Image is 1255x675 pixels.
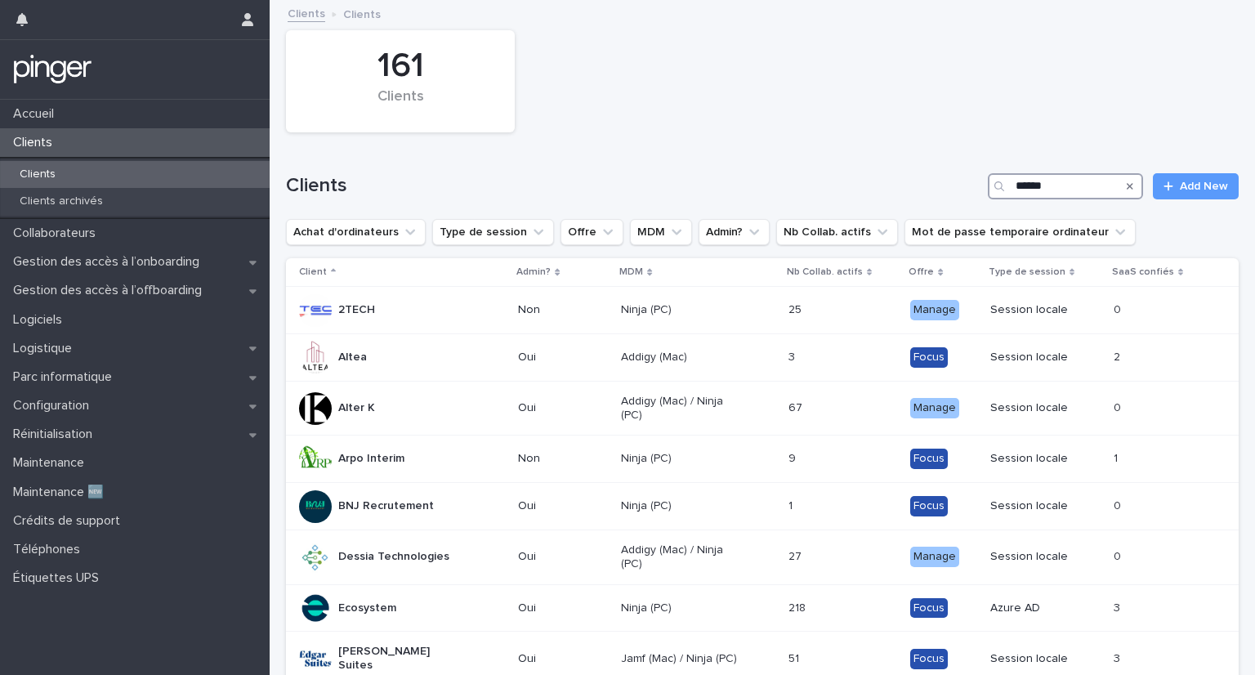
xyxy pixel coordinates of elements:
[286,174,981,198] h1: Clients
[286,333,1239,381] tr: AlteaOuiAddigy (Mac)33 FocusSession locale22
[338,601,396,615] p: Ecosystem
[621,351,738,364] p: Addigy (Mac)
[516,263,551,281] p: Admin?
[7,135,65,150] p: Clients
[288,3,325,22] a: Clients
[7,398,102,413] p: Configuration
[286,436,1239,483] tr: Arpo InterimNonNinja (PC)99 FocusSession locale11
[699,219,770,245] button: Admin?
[621,543,738,571] p: Addigy (Mac) / Ninja (PC)
[286,287,1239,334] tr: 2TECHNonNinja (PC)2525 ManageSession locale00
[1114,547,1124,564] p: 0
[286,219,426,245] button: Achat d'ordinateurs
[621,652,738,666] p: Jamf (Mac) / Ninja (PC)
[1153,173,1239,199] a: Add New
[518,550,608,564] p: Oui
[561,219,623,245] button: Offre
[7,226,109,241] p: Collaborateurs
[314,46,487,87] div: 161
[518,351,608,364] p: Oui
[518,303,608,317] p: Non
[299,263,327,281] p: Client
[788,347,798,364] p: 3
[338,401,375,415] p: Alter K
[910,496,948,516] div: Focus
[343,4,381,22] p: Clients
[7,455,97,471] p: Maintenance
[909,263,934,281] p: Offre
[990,452,1101,466] p: Session locale
[7,283,215,298] p: Gestion des accès à l’offboarding
[910,347,948,368] div: Focus
[7,570,112,586] p: Étiquettes UPS
[286,381,1239,436] tr: Alter KOuiAddigy (Mac) / Ninja (PC)6767 ManageSession locale00
[338,645,455,673] p: [PERSON_NAME] Suites
[990,601,1101,615] p: Azure AD
[910,649,948,669] div: Focus
[621,452,738,466] p: Ninja (PC)
[621,303,738,317] p: Ninja (PC)
[518,601,608,615] p: Oui
[989,263,1065,281] p: Type de session
[1114,347,1123,364] p: 2
[910,547,959,567] div: Manage
[518,499,608,513] p: Oui
[990,303,1101,317] p: Session locale
[904,219,1136,245] button: Mot de passe temporaire ordinateur
[910,598,948,619] div: Focus
[518,452,608,466] p: Non
[7,341,85,356] p: Logistique
[7,427,105,442] p: Réinitialisation
[621,601,738,615] p: Ninja (PC)
[788,649,802,666] p: 51
[1114,649,1123,666] p: 3
[286,530,1239,584] tr: Dessia TechnologiesOuiAddigy (Mac) / Ninja (PC)2727 ManageSession locale00
[338,550,449,564] p: Dessia Technologies
[338,303,375,317] p: 2TECH
[1114,598,1123,615] p: 3
[630,219,692,245] button: MDM
[518,652,608,666] p: Oui
[990,401,1101,415] p: Session locale
[788,496,796,513] p: 1
[7,485,117,500] p: Maintenance 🆕
[1114,449,1121,466] p: 1
[788,398,806,415] p: 67
[7,194,116,208] p: Clients archivés
[1114,398,1124,415] p: 0
[286,584,1239,632] tr: EcosystemOuiNinja (PC)218218 FocusAzure AD33
[619,263,643,281] p: MDM
[432,219,554,245] button: Type de session
[338,452,404,466] p: Arpo Interim
[338,499,434,513] p: BNJ Recrutement
[621,499,738,513] p: Ninja (PC)
[7,106,67,122] p: Accueil
[7,513,133,529] p: Crédits de support
[787,263,863,281] p: Nb Collab. actifs
[7,254,212,270] p: Gestion des accès à l’onboarding
[788,598,809,615] p: 218
[7,542,93,557] p: Téléphones
[1114,300,1124,317] p: 0
[314,88,487,123] div: Clients
[910,449,948,469] div: Focus
[1180,181,1228,192] span: Add New
[1112,263,1174,281] p: SaaS confiés
[788,449,799,466] p: 9
[990,351,1101,364] p: Session locale
[788,547,805,564] p: 27
[338,351,367,364] p: Altea
[990,550,1101,564] p: Session locale
[518,401,608,415] p: Oui
[776,219,898,245] button: Nb Collab. actifs
[788,300,805,317] p: 25
[988,173,1143,199] input: Search
[910,300,959,320] div: Manage
[990,499,1101,513] p: Session locale
[7,312,75,328] p: Logiciels
[7,369,125,385] p: Parc informatique
[621,395,738,422] p: Addigy (Mac) / Ninja (PC)
[13,53,92,86] img: mTgBEunGTSyRkCgitkcU
[1114,496,1124,513] p: 0
[990,652,1101,666] p: Session locale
